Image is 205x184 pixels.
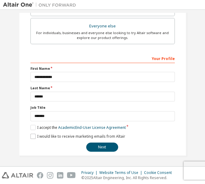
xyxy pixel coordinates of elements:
div: Website Terms of Use [99,170,144,175]
img: Altair One [3,2,79,8]
label: I would like to receive marketing emails from Altair [30,134,125,139]
div: Everyone else [34,22,171,30]
a: Academic End-User License Agreement [58,125,126,130]
label: Last Name [30,86,175,90]
img: youtube.svg [67,172,76,179]
img: linkedin.svg [57,172,63,179]
label: First Name [30,66,175,71]
div: For individuals, businesses and everyone else looking to try Altair software and explore our prod... [34,30,171,40]
img: facebook.svg [37,172,43,179]
div: Your Profile [30,53,175,63]
label: Job Title [30,105,175,110]
img: instagram.svg [47,172,53,179]
div: Cookie Consent [144,170,175,175]
img: altair_logo.svg [2,172,33,179]
div: Privacy [81,170,99,175]
label: I accept the [30,125,126,130]
button: Next [86,143,118,152]
p: © 2025 Altair Engineering, Inc. All Rights Reserved. [81,175,175,180]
